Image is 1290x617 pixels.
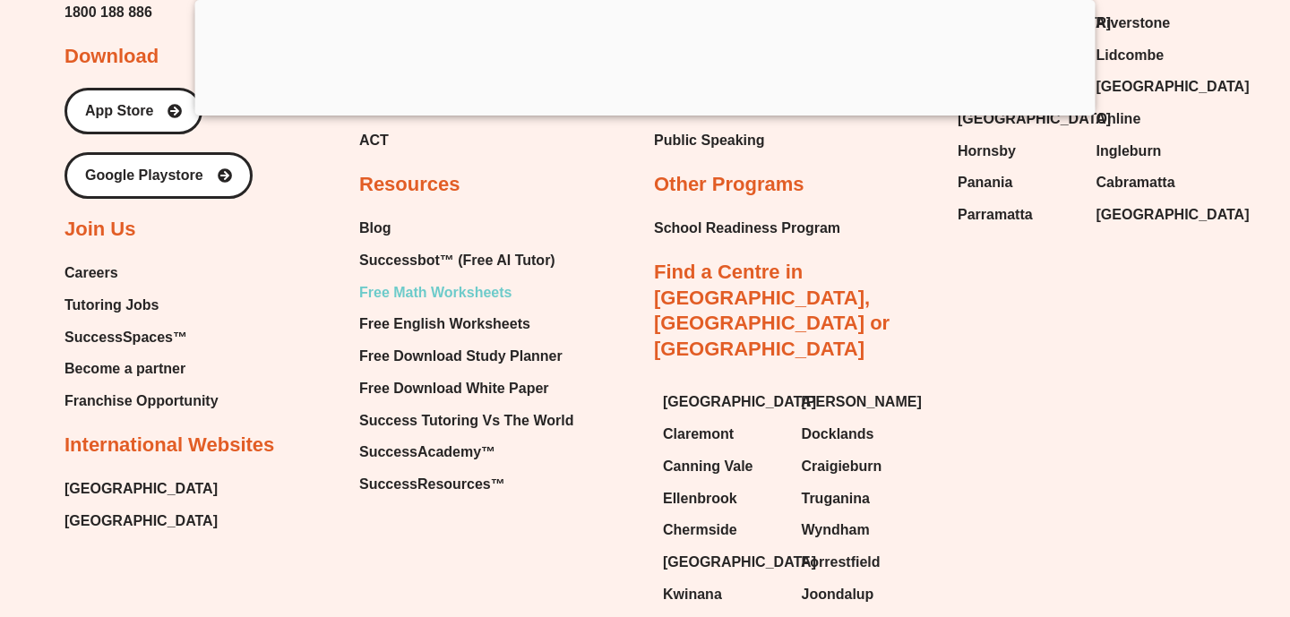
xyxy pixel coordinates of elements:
[359,215,391,242] span: Blog
[802,581,923,608] a: Joondalup
[1096,42,1217,69] a: Lidcombe
[663,517,737,544] span: Chermside
[64,324,187,351] span: SuccessSpaces™
[663,389,816,416] span: [GEOGRAPHIC_DATA]
[802,549,881,576] span: Forrestfield
[359,215,573,242] a: Blog
[1096,201,1217,228] a: [GEOGRAPHIC_DATA]
[958,106,1111,133] span: [GEOGRAPHIC_DATA]
[359,375,573,402] a: Free Download White Paper
[1096,138,1217,165] a: Ingleburn
[64,292,159,319] span: Tutoring Jobs
[958,169,1079,196] a: Panania
[802,485,923,512] a: Truganina
[654,127,765,154] a: Public Speaking
[64,152,253,199] a: Google Playstore
[663,549,816,576] span: [GEOGRAPHIC_DATA]
[1096,169,1217,196] a: Cabramatta
[663,581,784,608] a: Kwinana
[359,439,495,466] span: SuccessAcademy™
[64,260,118,287] span: Careers
[663,581,722,608] span: Kwinana
[64,88,202,134] a: App Store
[663,517,784,544] a: Chermside
[802,453,923,480] a: Craigieburn
[802,517,923,544] a: Wyndham
[802,421,923,448] a: Docklands
[1096,201,1250,228] span: [GEOGRAPHIC_DATA]
[359,172,460,198] h2: Resources
[64,508,218,535] a: [GEOGRAPHIC_DATA]
[1096,10,1217,37] a: Riverstone
[663,389,784,416] a: [GEOGRAPHIC_DATA]
[1096,73,1217,100] a: [GEOGRAPHIC_DATA]
[64,433,274,458] h2: International Websites
[1096,10,1171,37] span: Riverstone
[802,581,874,608] span: Joondalup
[663,421,734,448] span: Claremont
[359,343,563,370] span: Free Download Study Planner
[64,44,159,70] h2: Download
[663,453,784,480] a: Canning Vale
[654,215,840,242] a: School Readiness Program
[359,311,573,338] a: Free English Worksheets
[663,485,784,512] a: Ellenbrook
[359,279,573,306] a: Free Math Worksheets
[802,389,923,416] a: [PERSON_NAME]
[802,453,882,480] span: Craigieburn
[359,127,389,154] span: ACT
[802,389,922,416] span: [PERSON_NAME]
[359,279,512,306] span: Free Math Worksheets
[359,247,573,274] a: Successbot™ (Free AI Tutor)
[958,169,1012,196] span: Panania
[663,485,737,512] span: Ellenbrook
[958,201,1079,228] a: Parramatta
[1096,169,1175,196] span: Cabramatta
[958,201,1033,228] span: Parramatta
[359,439,573,466] a: SuccessAcademy™
[359,343,573,370] a: Free Download Study Planner
[64,292,219,319] a: Tutoring Jobs
[1096,106,1141,133] span: Online
[64,388,219,415] a: Franchise Opportunity
[802,517,870,544] span: Wyndham
[85,104,153,118] span: App Store
[1096,138,1162,165] span: Ingleburn
[64,324,219,351] a: SuccessSpaces™
[654,172,804,198] h2: Other Programs
[663,549,784,576] a: [GEOGRAPHIC_DATA]
[958,106,1079,133] a: [GEOGRAPHIC_DATA]
[1096,106,1217,133] a: Online
[359,247,555,274] span: Successbot™ (Free AI Tutor)
[663,421,784,448] a: Claremont
[802,549,923,576] a: Forrestfield
[654,261,890,360] a: Find a Centre in [GEOGRAPHIC_DATA], [GEOGRAPHIC_DATA] or [GEOGRAPHIC_DATA]
[958,138,1016,165] span: Hornsby
[359,407,573,434] a: Success Tutoring Vs The World
[359,471,573,498] a: SuccessResources™
[1096,73,1250,100] span: [GEOGRAPHIC_DATA]
[85,168,203,183] span: Google Playstore
[802,485,870,512] span: Truganina
[64,356,185,382] span: Become a partner
[359,127,512,154] a: ACT
[64,356,219,382] a: Become a partner
[359,375,549,402] span: Free Download White Paper
[802,421,874,448] span: Docklands
[983,415,1290,617] iframe: Chat Widget
[64,476,218,502] a: [GEOGRAPHIC_DATA]
[958,138,1079,165] a: Hornsby
[64,217,135,243] h2: Join Us
[359,311,530,338] span: Free English Worksheets
[663,453,752,480] span: Canning Vale
[64,260,219,287] a: Careers
[359,471,505,498] span: SuccessResources™
[1096,42,1165,69] span: Lidcombe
